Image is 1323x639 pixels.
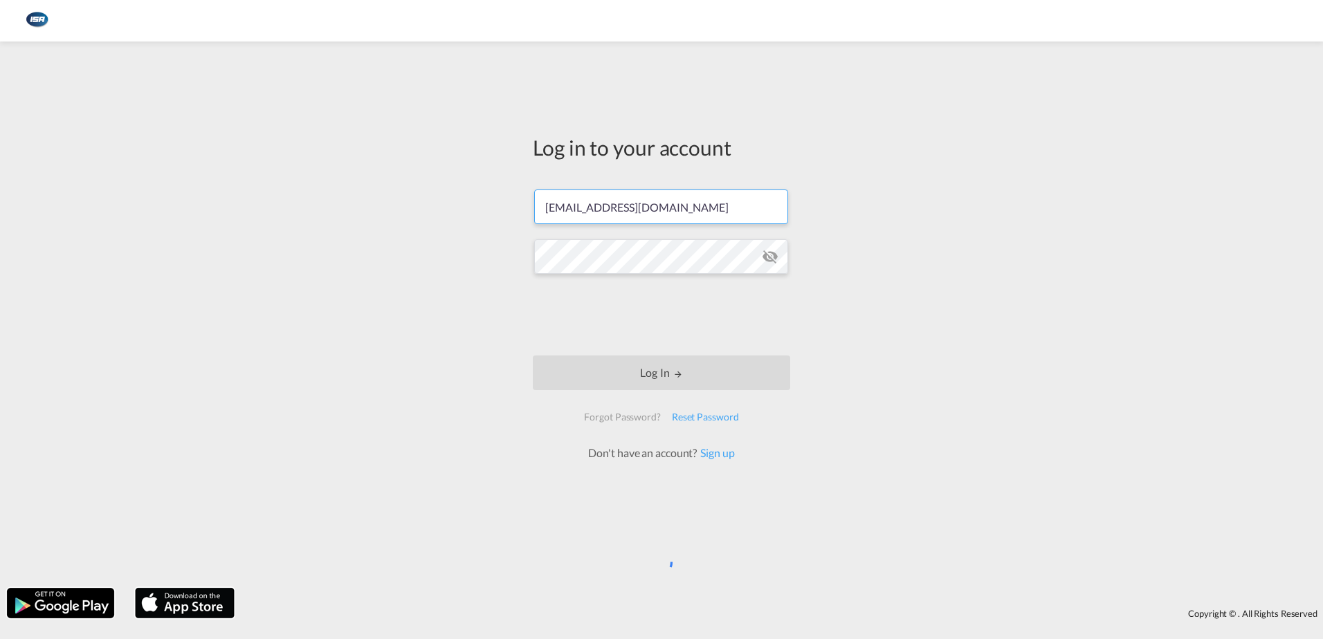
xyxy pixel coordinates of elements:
img: 1aa151c0c08011ec8d6f413816f9a227.png [21,6,52,37]
div: Log in to your account [533,133,790,162]
div: Reset Password [666,405,745,429]
md-icon: icon-eye-off [762,248,778,265]
input: Enter email/phone number [534,189,788,224]
button: LOGIN [533,355,790,390]
div: Forgot Password? [578,405,666,429]
div: Copyright © . All Rights Reserved [241,602,1323,625]
a: Sign up [697,446,734,459]
iframe: reCAPTCHA [556,288,767,342]
div: Don't have an account? [573,445,749,461]
img: apple.png [134,586,236,620]
img: google.png [6,586,116,620]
